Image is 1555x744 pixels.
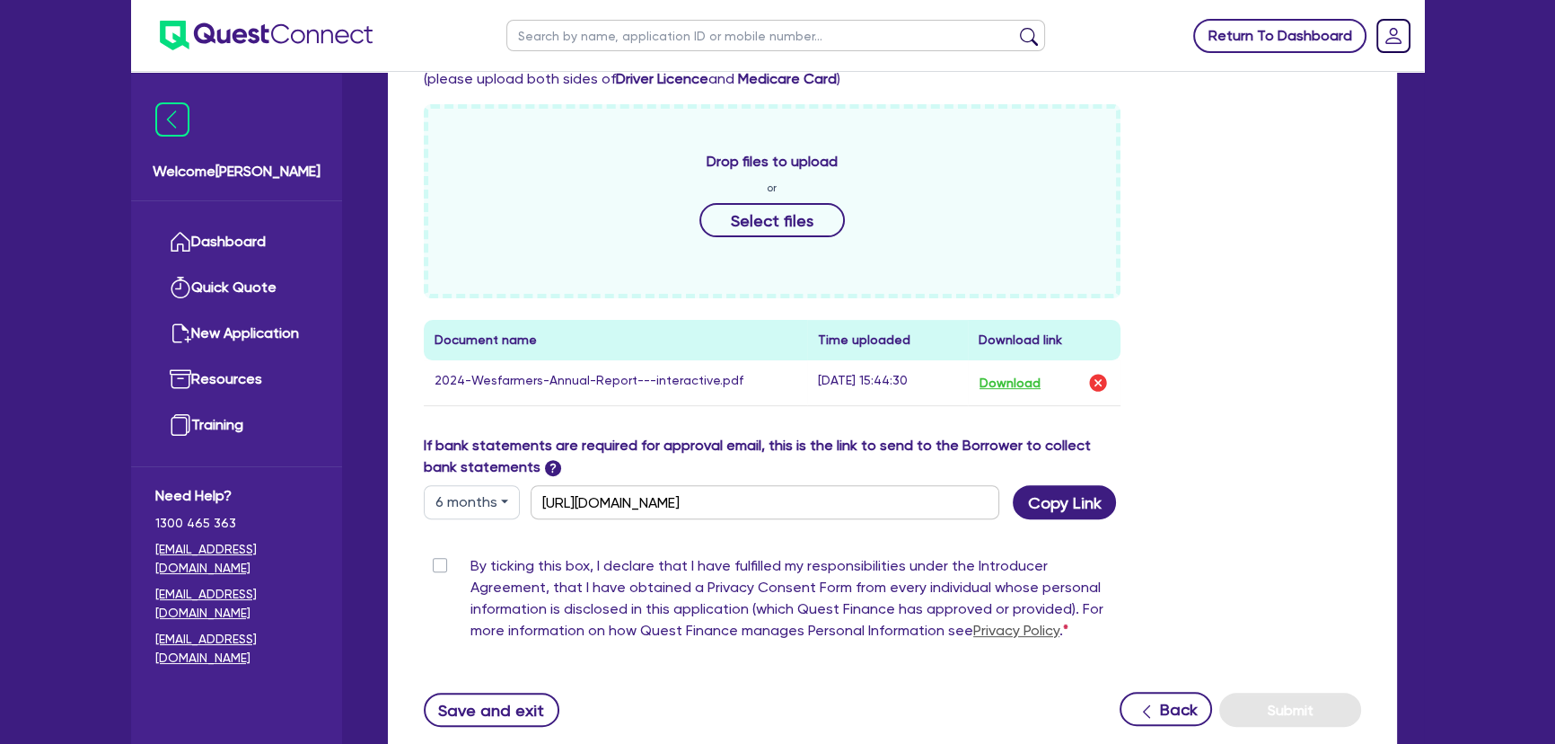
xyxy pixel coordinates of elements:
[155,265,318,311] a: Quick Quote
[155,311,318,357] a: New Application
[155,514,318,533] span: 1300 465 363
[170,323,191,344] img: new-application
[155,585,318,623] a: [EMAIL_ADDRESS][DOMAIN_NAME]
[160,21,373,50] img: quest-connect-logo-blue
[1370,13,1417,59] a: Dropdown toggle
[155,102,189,137] img: icon-menu-close
[973,622,1059,639] a: Privacy Policy
[1120,692,1212,726] button: Back
[170,414,191,436] img: training
[738,70,837,87] b: Medicare Card
[979,371,1041,394] button: Download
[424,435,1120,478] label: If bank statements are required for approval email, this is the link to send to the Borrower to c...
[506,20,1045,51] input: Search by name, application ID or mobile number...
[616,70,708,87] b: Driver Licence
[170,277,191,298] img: quick-quote
[470,555,1120,649] label: By ticking this box, I declare that I have fulfilled my responsibilities under the Introducer Agr...
[424,485,520,519] button: Dropdown toggle
[767,180,777,196] span: or
[807,320,968,360] th: Time uploaded
[1013,485,1116,519] button: Copy Link
[155,219,318,265] a: Dashboard
[155,403,318,448] a: Training
[968,320,1120,360] th: Download link
[424,70,840,87] span: (please upload both sides of and )
[153,161,321,182] span: Welcome [PERSON_NAME]
[807,360,968,406] td: [DATE] 15:44:30
[155,630,318,668] a: [EMAIL_ADDRESS][DOMAIN_NAME]
[170,368,191,390] img: resources
[424,693,559,727] button: Save and exit
[1193,19,1366,53] a: Return To Dashboard
[699,203,845,237] button: Select files
[155,485,318,507] span: Need Help?
[1087,372,1109,394] img: delete-icon
[155,357,318,403] a: Resources
[1219,693,1361,727] button: Submit
[424,360,807,406] td: 2024-Wesfarmers-Annual-Report---interactive.pdf
[155,540,318,578] a: [EMAIL_ADDRESS][DOMAIN_NAME]
[424,320,807,360] th: Document name
[545,460,561,476] span: ?
[707,151,838,173] span: Drop files to upload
